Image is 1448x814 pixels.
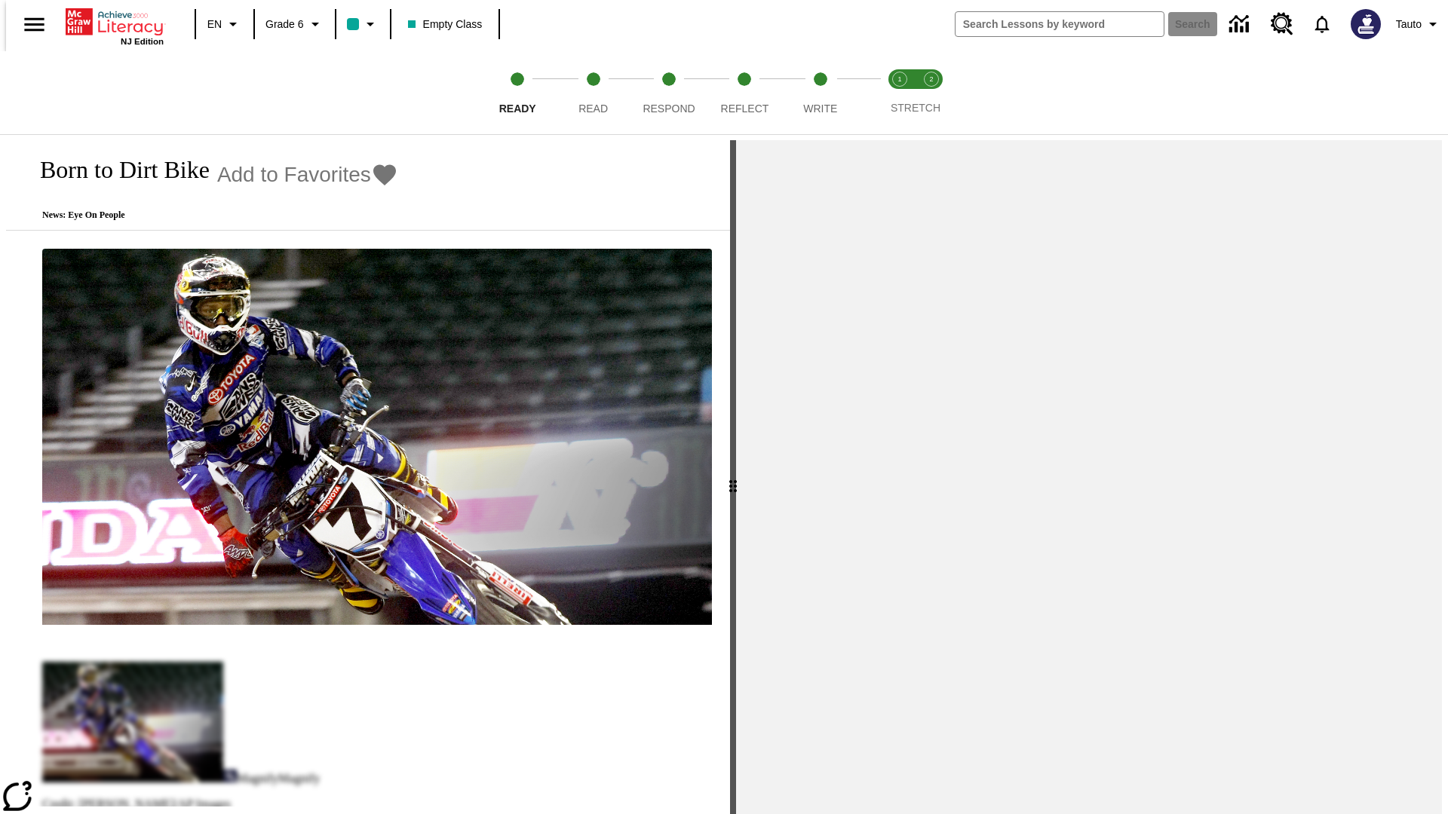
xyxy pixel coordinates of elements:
span: NJ Edition [121,37,164,46]
span: Tauto [1396,17,1422,32]
img: Motocross racer James Stewart flies through the air on his dirt bike. [42,249,712,626]
button: Ready step 1 of 5 [474,51,561,134]
div: activity [736,140,1442,814]
div: Home [66,5,164,46]
button: Language: EN, Select a language [201,11,249,38]
a: Resource Center, Will open in new tab [1262,4,1302,44]
button: Stretch Read step 1 of 2 [878,51,922,134]
button: Read step 2 of 5 [549,51,637,134]
button: Profile/Settings [1390,11,1448,38]
text: 2 [929,75,933,83]
div: reading [6,140,730,806]
button: Class color is teal. Change class color [341,11,385,38]
span: Respond [643,103,695,115]
button: Write step 5 of 5 [777,51,864,134]
span: Ready [499,103,536,115]
button: Respond step 3 of 5 [625,51,713,134]
button: Reflect step 4 of 5 [701,51,788,134]
img: Avatar [1351,9,1381,39]
button: Open side menu [12,2,57,47]
span: Add to Favorites [217,163,371,187]
span: Reflect [721,103,769,115]
h1: Born to Dirt Bike [24,156,210,184]
p: News: Eye On People [24,210,398,221]
span: Read [578,103,608,115]
button: Add to Favorites - Born to Dirt Bike [217,161,398,188]
input: search field [956,12,1164,36]
span: Empty Class [408,17,483,32]
button: Stretch Respond step 2 of 2 [910,51,953,134]
div: Press Enter or Spacebar and then press right and left arrow keys to move the slider [730,140,736,814]
span: Write [803,103,837,115]
text: 1 [897,75,901,83]
a: Notifications [1302,5,1342,44]
span: Grade 6 [265,17,304,32]
a: Data Center [1220,4,1262,45]
span: EN [207,17,222,32]
button: Select a new avatar [1342,5,1390,44]
span: STRETCH [891,102,940,114]
button: Grade: Grade 6, Select a grade [259,11,330,38]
